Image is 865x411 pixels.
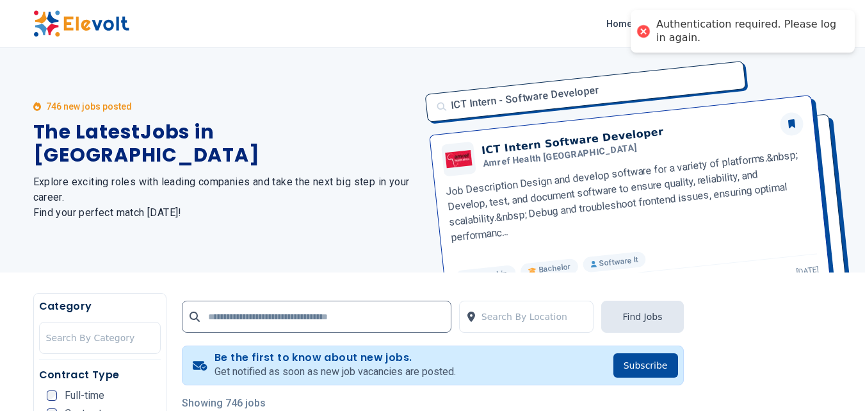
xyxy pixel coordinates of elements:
[601,301,683,333] button: Find Jobs
[39,367,161,383] h5: Contract Type
[33,174,417,221] h2: Explore exciting roles with leading companies and take the next big step in your career. Find you...
[47,390,57,401] input: Full-time
[65,390,104,401] span: Full-time
[46,100,132,113] p: 746 new jobs posted
[33,10,129,37] img: Elevolt
[214,364,456,380] p: Get notified as soon as new job vacancies are posted.
[182,396,684,411] p: Showing 746 jobs
[601,13,637,34] a: Home
[214,351,456,364] h4: Be the first to know about new jobs.
[656,18,842,45] div: Authentication required. Please log in again.
[613,353,678,378] button: Subscribe
[33,121,417,167] h1: The Latest Jobs in [GEOGRAPHIC_DATA]
[39,299,161,314] h5: Category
